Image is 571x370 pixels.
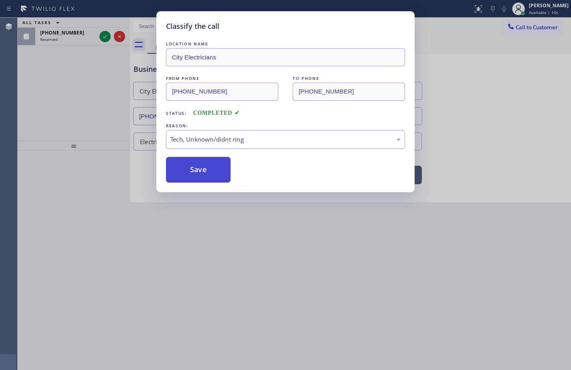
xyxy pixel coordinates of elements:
div: TO PHONE [293,74,405,83]
div: LOCATION NAME [166,40,405,48]
span: Status: [166,110,187,116]
div: REASON: [166,122,405,130]
input: From phone [166,83,278,101]
button: Save [166,157,231,183]
span: COMPLETED [193,110,240,116]
div: FROM PHONE [166,74,278,83]
div: Tech, Unknown/didnt ring [170,135,401,144]
h5: Classify the call [166,21,219,32]
input: To phone [293,83,405,101]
